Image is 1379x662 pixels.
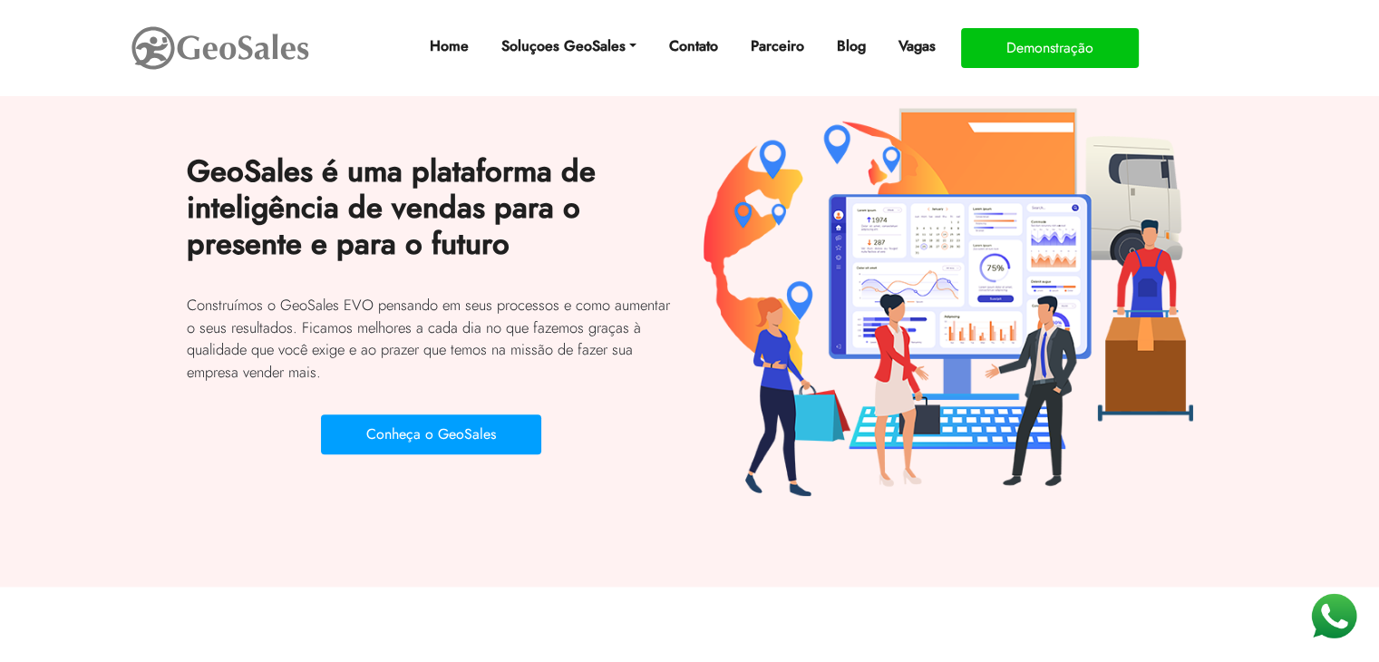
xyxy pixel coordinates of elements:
button: Demonstração [961,28,1139,68]
h2: GeoSales é uma plataforma de inteligência de vendas para o presente e para o futuro [187,141,676,288]
p: Construímos o GeoSales EVO pensando em seus processos e como aumentar o seus resultados. Ficamos ... [187,294,676,384]
img: GeoSales [130,23,311,73]
img: Plataforma GeoSales [704,108,1193,496]
a: Soluçoes GeoSales [493,28,643,64]
img: WhatsApp [1305,588,1364,647]
a: Vagas [891,28,943,64]
a: Contato [662,28,725,64]
a: Home [422,28,475,64]
a: Blog [830,28,873,64]
button: Conheça o GeoSales [321,414,541,454]
a: Parceiro [743,28,811,64]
